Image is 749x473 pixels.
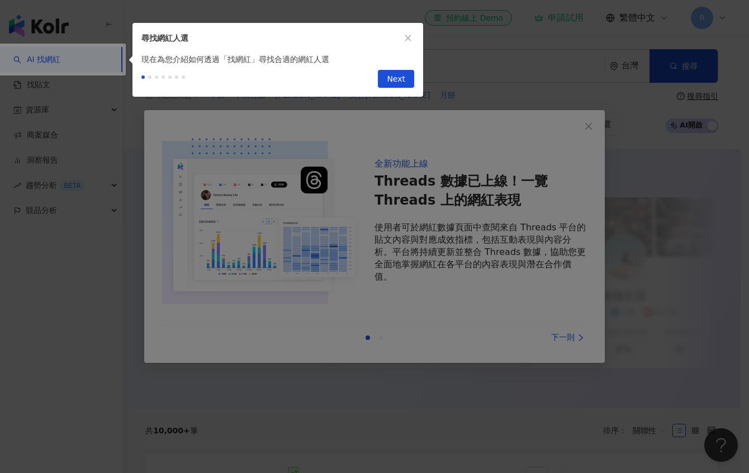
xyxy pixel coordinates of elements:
[132,53,423,65] div: 現在為您介紹如何透過「找網紅」尋找合適的網紅人選
[141,32,402,44] div: 尋找網紅人選
[378,70,414,88] button: Next
[404,34,412,42] span: close
[387,70,405,88] span: Next
[402,32,414,44] button: close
